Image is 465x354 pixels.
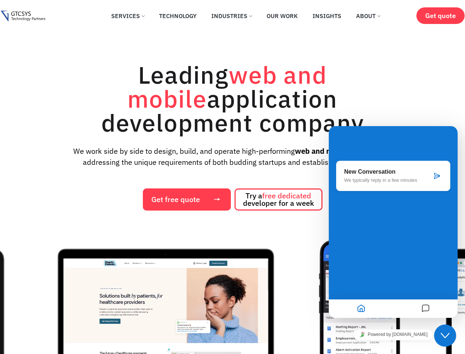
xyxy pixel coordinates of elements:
span: Try a developer for a week [243,192,314,207]
a: Try afree dedicated developer for a week [235,188,323,211]
a: Technology [154,8,202,24]
span: free dedicated [262,191,311,201]
p: We work side by side to design, build, and operate high-performing , addressing the unique requir... [61,146,404,168]
a: Services [106,8,150,24]
a: Industries [206,8,257,24]
span: Get free quote [151,196,200,203]
h1: Leading application development company [67,63,398,135]
iframe: chat widget [329,326,458,343]
iframe: chat widget [434,324,458,347]
a: Our Work [261,8,303,24]
span: web and mobile [127,59,327,114]
span: Get quote [425,12,456,20]
a: About [350,8,385,24]
iframe: chat widget [329,126,458,318]
a: Insights [307,8,347,24]
strong: web and mobile application [295,146,390,156]
a: Get free quote [143,188,231,211]
a: Get quote [416,7,465,24]
img: Gtcsys logo [1,11,45,22]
